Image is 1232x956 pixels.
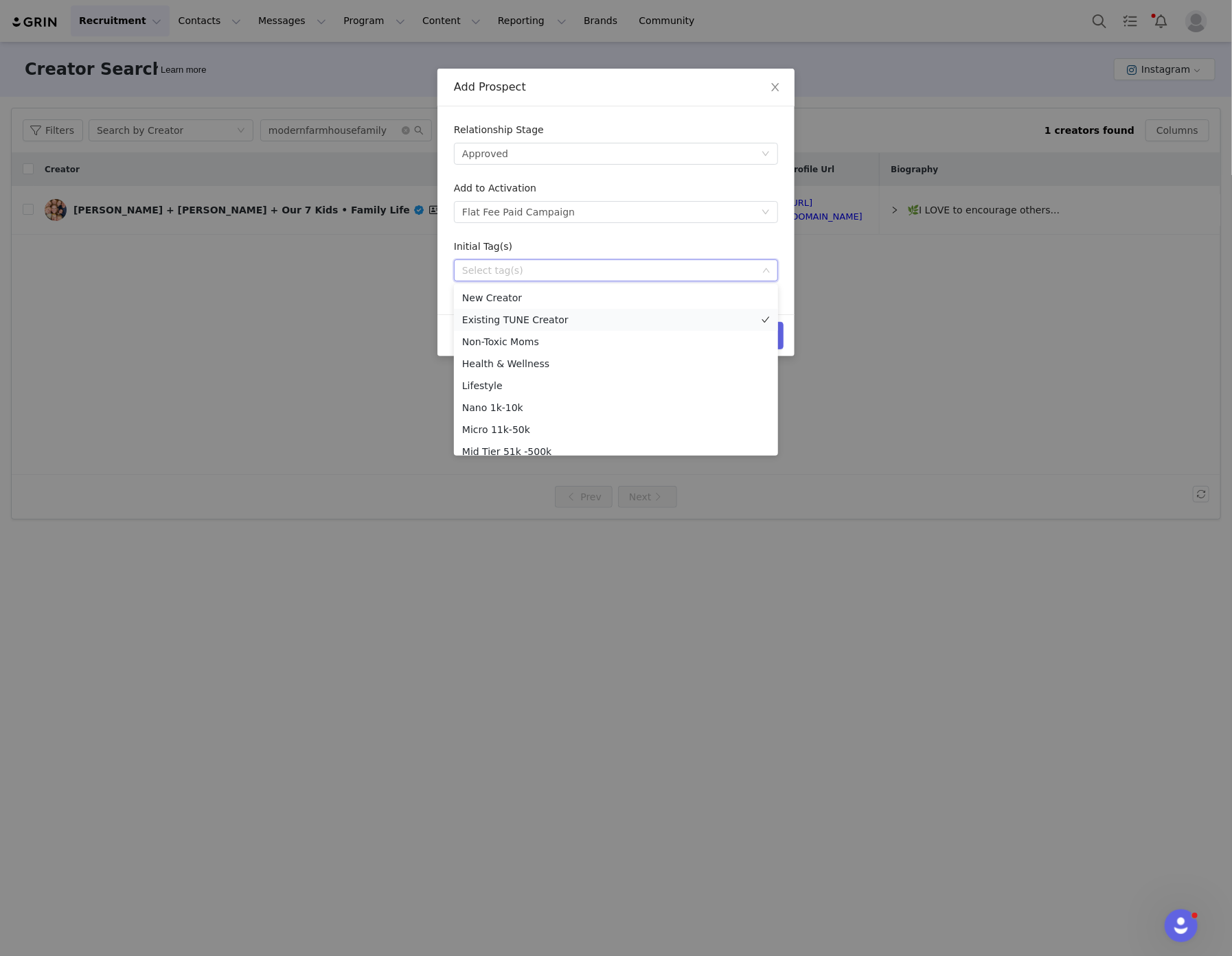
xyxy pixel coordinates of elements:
li: Lifestyle [454,375,778,397]
i: icon: check [762,360,770,368]
button: Close [756,69,795,107]
div: Select tag(s) [462,264,757,277]
i: icon: check [762,447,770,456]
div: Approved [462,143,508,164]
li: Mid Tier 51k -500k [454,441,778,463]
label: Initial Tag(s) [454,241,512,252]
i: icon: check [762,404,770,412]
i: icon: check [762,425,770,434]
li: Existing TUNE Creator [454,309,778,331]
label: Add to Activation [454,183,536,194]
div: Add Prospect [454,80,778,95]
label: Relationship Stage [454,124,544,135]
i: icon: down [762,266,771,276]
div: Flat Fee Paid Campaign [462,202,575,222]
i: icon: check [762,316,770,324]
li: Non-Toxic Moms [454,331,778,353]
li: New Creator [454,287,778,309]
i: icon: check [762,382,770,390]
li: Nano 1k-10k [454,397,778,419]
li: Micro 11k-50k [454,419,778,441]
i: icon: check [762,338,770,346]
li: Health & Wellness [454,353,778,375]
i: icon: close [770,82,781,93]
iframe: Intercom live chat [1165,909,1198,942]
i: icon: check [762,294,770,302]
